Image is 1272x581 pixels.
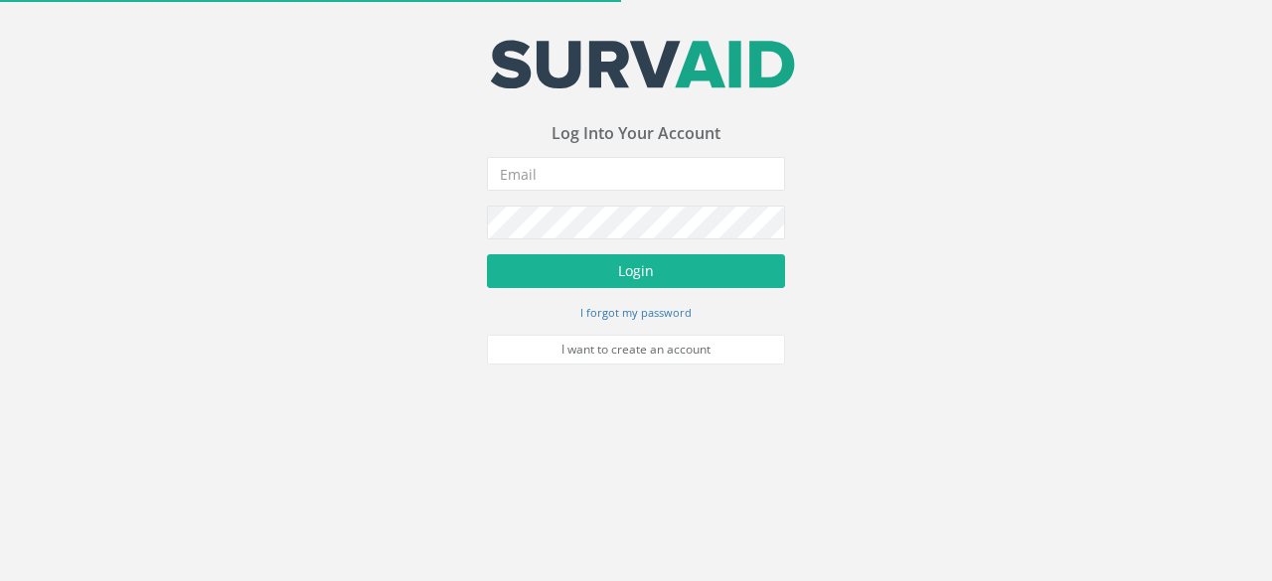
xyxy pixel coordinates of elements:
small: I forgot my password [580,305,692,320]
a: I forgot my password [580,303,692,321]
button: Login [487,254,785,288]
h3: Log Into Your Account [487,125,785,143]
input: Email [487,157,785,191]
a: I want to create an account [487,335,785,364]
